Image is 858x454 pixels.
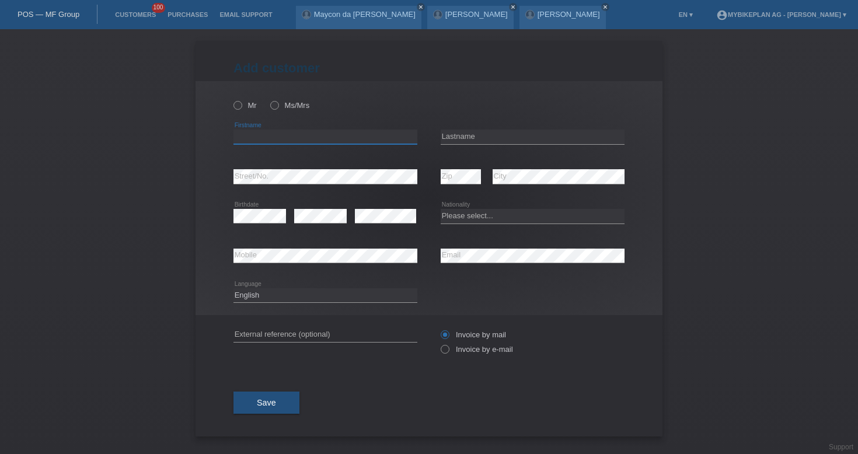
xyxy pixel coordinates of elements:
[233,61,625,75] h1: Add customer
[270,101,278,109] input: Ms/Mrs
[109,11,162,18] a: Customers
[162,11,214,18] a: Purchases
[152,3,166,13] span: 100
[445,10,508,19] a: [PERSON_NAME]
[510,4,516,10] i: close
[509,3,517,11] a: close
[602,4,608,10] i: close
[417,3,425,11] a: close
[270,101,309,110] label: Ms/Mrs
[18,10,79,19] a: POS — MF Group
[441,345,513,354] label: Invoice by e-mail
[257,398,276,407] span: Save
[441,330,506,339] label: Invoice by mail
[314,10,416,19] a: Maycon da [PERSON_NAME]
[233,392,299,414] button: Save
[716,9,728,21] i: account_circle
[418,4,424,10] i: close
[710,11,852,18] a: account_circleMybikeplan AG - [PERSON_NAME] ▾
[233,101,257,110] label: Mr
[441,345,448,359] input: Invoice by e-mail
[233,101,241,109] input: Mr
[829,443,853,451] a: Support
[673,11,699,18] a: EN ▾
[441,330,448,345] input: Invoice by mail
[538,10,600,19] a: [PERSON_NAME]
[214,11,278,18] a: Email Support
[601,3,609,11] a: close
